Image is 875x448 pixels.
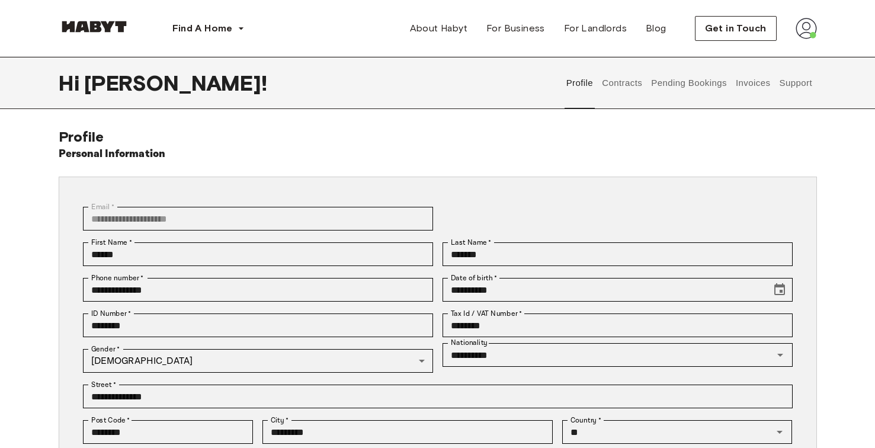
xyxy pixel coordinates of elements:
[451,338,488,348] label: Nationality
[400,17,477,40] a: About Habyt
[555,17,636,40] a: For Landlords
[768,278,791,302] button: Choose date, selected date is May 15, 2003
[778,57,814,109] button: Support
[83,349,433,373] div: [DEMOGRAPHIC_DATA]
[91,237,132,248] label: First Name
[477,17,555,40] a: For Business
[83,207,433,231] div: You can't change your email address at the moment. Please reach out to customer support in case y...
[570,415,601,425] label: Country
[91,308,131,319] label: ID Number
[451,308,522,319] label: Tax Id / VAT Number
[271,415,289,425] label: City
[564,21,627,36] span: For Landlords
[91,344,120,354] label: Gender
[565,57,595,109] button: Profile
[705,21,767,36] span: Get in Touch
[562,57,816,109] div: user profile tabs
[451,237,492,248] label: Last Name
[451,273,497,283] label: Date of birth
[734,57,771,109] button: Invoices
[771,424,788,440] button: Open
[796,18,817,39] img: avatar
[163,17,254,40] button: Find A Home
[59,21,130,33] img: Habyt
[650,57,729,109] button: Pending Bookings
[59,71,84,95] span: Hi
[91,415,130,425] label: Post Code
[772,347,789,363] button: Open
[695,16,777,41] button: Get in Touch
[91,379,116,390] label: Street
[84,71,267,95] span: [PERSON_NAME] !
[91,273,144,283] label: Phone number
[410,21,467,36] span: About Habyt
[601,57,644,109] button: Contracts
[636,17,676,40] a: Blog
[646,21,666,36] span: Blog
[59,128,104,145] span: Profile
[59,146,166,162] h6: Personal Information
[172,21,233,36] span: Find A Home
[486,21,545,36] span: For Business
[91,201,114,212] label: Email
